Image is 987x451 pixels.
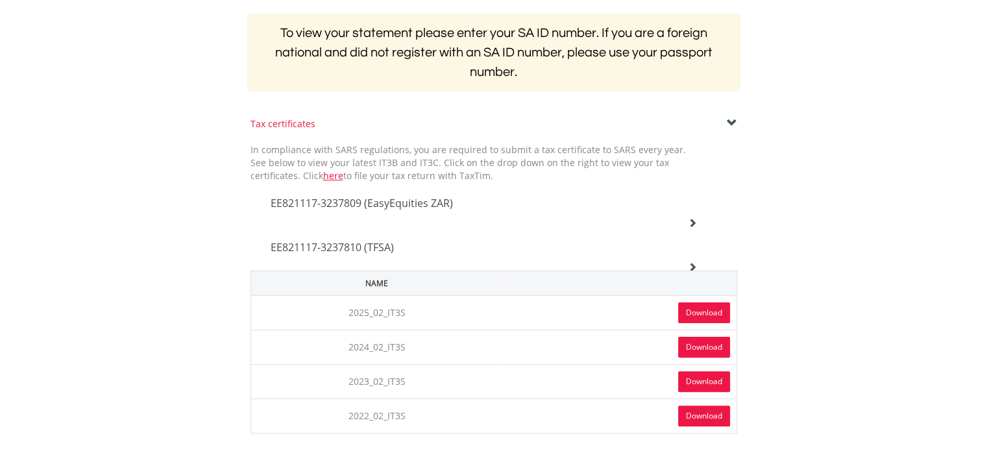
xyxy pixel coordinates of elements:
[271,240,394,254] span: EE821117-3237810 (TFSA)
[250,117,737,130] div: Tax certificates
[250,271,503,295] th: Name
[678,337,730,358] a: Download
[250,364,503,398] td: 2023_02_IT3S
[303,169,493,182] span: Click to file your tax return with TaxTim.
[678,371,730,392] a: Download
[271,196,453,210] span: EE821117-3237809 (EasyEquities ZAR)
[247,14,740,91] h2: To view your statement please enter your SA ID number. If you are a foreign national and did not ...
[250,295,503,330] td: 2025_02_IT3S
[250,398,503,433] td: 2022_02_IT3S
[250,143,686,182] span: In compliance with SARS regulations, you are required to submit a tax certificate to SARS every y...
[678,302,730,323] a: Download
[323,169,343,182] a: here
[250,330,503,364] td: 2024_02_IT3S
[678,406,730,426] a: Download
